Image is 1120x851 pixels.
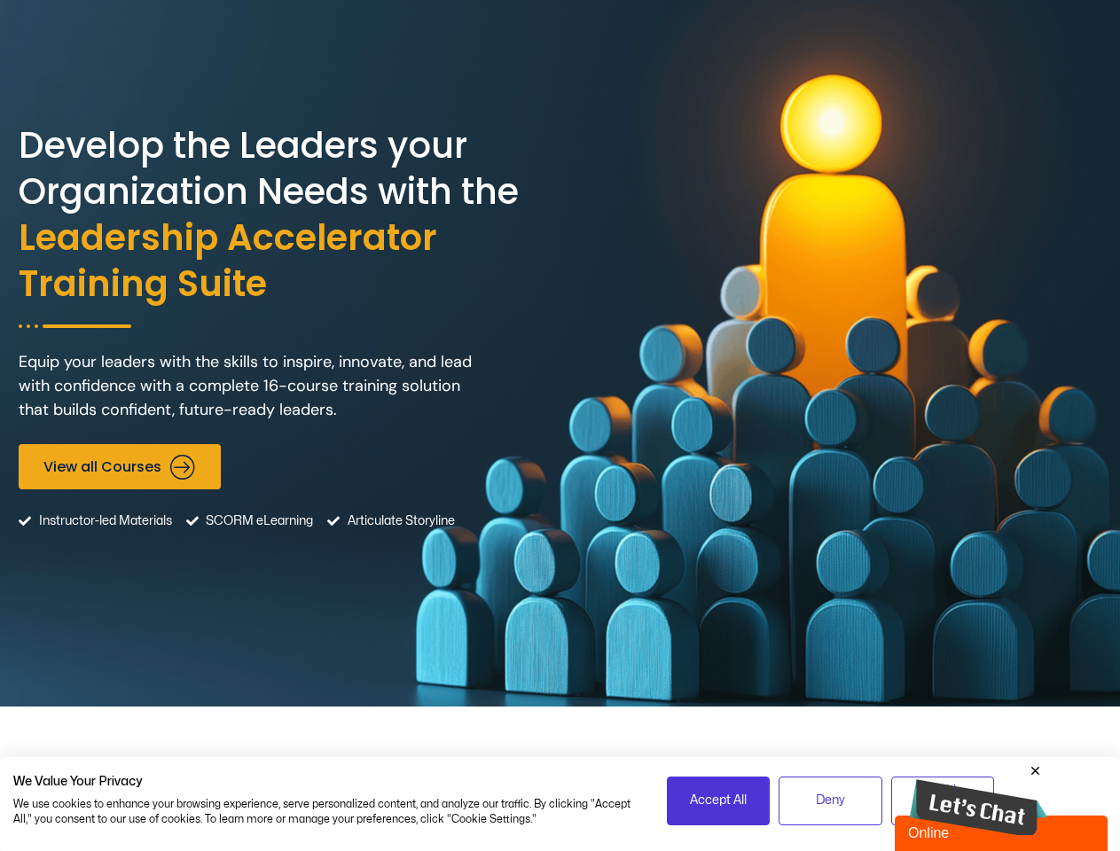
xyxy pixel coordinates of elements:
span: SCORM eLearning [201,498,313,543]
span: Leadership Accelerator Training Suite [19,215,556,307]
button: Deny all cookies [779,777,882,825]
span: View all Courses [43,458,161,475]
p: We use cookies to enhance your browsing experience, serve personalized content, and analyze our t... [13,797,640,827]
h2: We Value Your Privacy [13,774,640,790]
span: Cookie Settings [903,781,983,821]
h2: Develop the Leaders your Organization Needs with the [19,122,556,307]
span: Instructor-led Materials [35,498,172,543]
iframe: chat widget [895,812,1111,851]
a: View all Courses [19,444,221,489]
span: Articulate Storyline [343,498,455,543]
iframe: chat widget [910,763,1047,835]
button: Accept all cookies [667,777,771,825]
button: Adjust cookie preferences [891,777,995,825]
span: Deny [816,791,845,810]
p: Equip your leaders with the skills to inspire, innovate, and lead with confidence with a complete... [19,350,480,422]
span: Accept All [690,791,747,810]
